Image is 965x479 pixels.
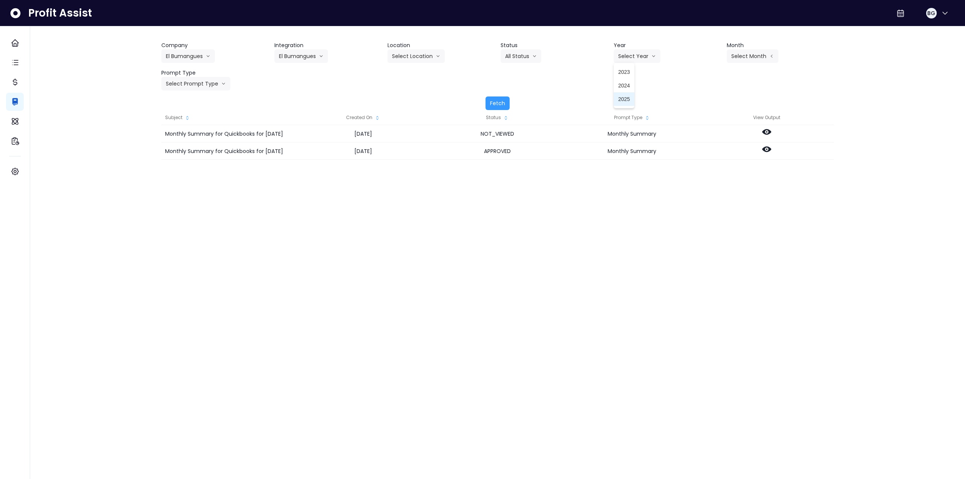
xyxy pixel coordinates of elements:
svg: sort [184,115,190,121]
header: Month [727,41,834,49]
div: Prompt Type [565,110,699,125]
header: Status [501,41,608,49]
header: Integration [274,41,381,49]
button: Select Locationarrow down line [388,49,445,63]
button: Fetch [486,96,510,110]
svg: arrow down line [221,80,226,87]
svg: arrow down line [651,52,656,60]
header: Company [161,41,268,49]
header: Year [614,41,721,49]
header: Location [388,41,495,49]
div: [DATE] [296,125,430,142]
svg: arrow down line [532,52,537,60]
svg: arrow down line [206,52,210,60]
ul: Select Yeararrow down line [614,63,634,108]
span: BG [927,9,935,17]
svg: arrow down line [319,52,323,60]
svg: sort [374,115,380,121]
div: Monthly Summary for Quickbooks for [DATE] [161,125,296,142]
svg: arrow left line [769,52,774,60]
header: Prompt Type [161,69,268,77]
span: 2023 [618,68,630,76]
span: 2025 [618,95,630,103]
div: Status [430,110,565,125]
div: Monthly Summary for Quickbooks for [DATE] [161,142,296,160]
div: Created On [296,110,430,125]
span: Profit Assist [28,6,92,20]
svg: arrow down line [436,52,440,60]
svg: sort [503,115,509,121]
div: Monthly Summary [565,142,699,160]
button: Select Montharrow left line [727,49,778,63]
button: Select Prompt Typearrow down line [161,77,230,90]
div: APPROVED [430,142,565,160]
button: El Bumanguesarrow down line [274,49,328,63]
button: All Statusarrow down line [501,49,541,63]
div: Monthly Summary [565,125,699,142]
svg: sort [644,115,650,121]
div: NOT_VIEWED [430,125,565,142]
div: View Output [699,110,834,125]
span: 2024 [618,82,630,89]
button: Select Yeararrow down line [614,49,660,63]
button: El Bumanguesarrow down line [161,49,215,63]
div: Subject [161,110,296,125]
div: [DATE] [296,142,430,160]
